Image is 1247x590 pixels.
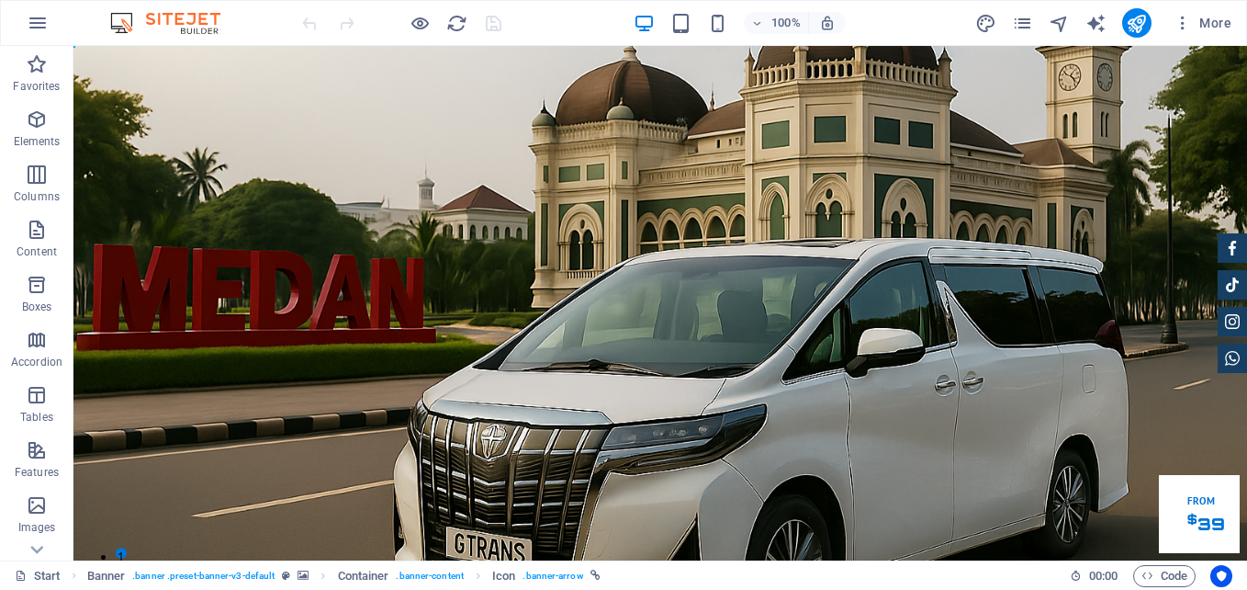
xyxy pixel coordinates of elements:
[14,134,61,149] p: Elements
[819,15,836,31] i: On resize automatically adjust zoom level to fit chosen device.
[590,571,601,581] i: This element is linked
[42,502,53,513] button: 1
[15,565,61,587] a: Click to cancel selection. Double-click to open Pages
[20,410,53,425] p: Tables
[282,571,290,581] i: This element is a customizable preset
[771,12,801,34] h6: 100%
[1210,565,1232,587] button: Usercentrics
[409,12,431,34] button: Click here to leave preview mode and continue editing
[1089,565,1118,587] span: 00 00
[1102,569,1105,583] span: :
[1166,8,1239,38] button: More
[975,12,997,34] button: design
[17,244,57,259] p: Content
[1049,13,1070,34] i: Navigator
[14,189,60,204] p: Columns
[18,520,56,535] p: Images
[1012,12,1034,34] button: pages
[744,12,809,34] button: 100%
[11,355,62,369] p: Accordion
[87,565,601,587] nav: breadcrumb
[298,571,309,581] i: This element contains a background
[446,13,467,34] i: Reload page
[22,300,52,314] p: Boxes
[975,13,996,34] i: Design (Ctrl+Alt+Y)
[132,565,275,587] span: . banner .preset-banner-v3-default
[1133,565,1196,587] button: Code
[15,465,59,480] p: Features
[106,12,243,34] img: Editor Logo
[87,565,126,587] span: Click to select. Double-click to edit
[13,79,60,94] p: Favorites
[1174,14,1231,32] span: More
[492,565,515,587] span: Click to select. Double-click to edit
[1012,13,1033,34] i: Pages (Ctrl+Alt+S)
[1070,565,1118,587] h6: Session time
[1126,13,1147,34] i: Publish
[396,565,463,587] span: . banner-content
[445,12,467,34] button: reload
[522,565,582,587] span: . banner-arrow
[1049,12,1071,34] button: navigator
[1085,12,1107,34] button: text_generator
[1085,13,1107,34] i: AI Writer
[1122,8,1152,38] button: publish
[1141,565,1187,587] span: Code
[338,565,389,587] span: Click to select. Double-click to edit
